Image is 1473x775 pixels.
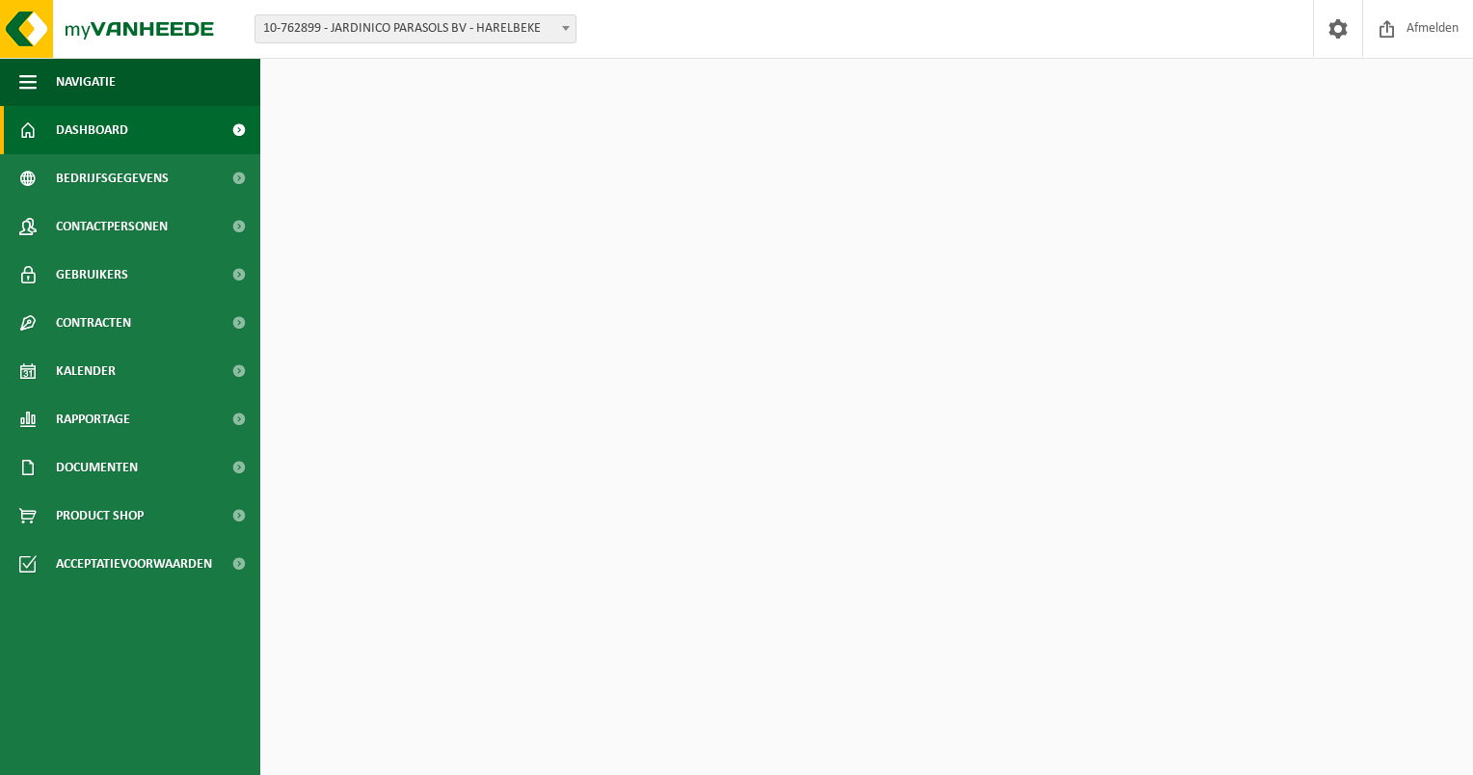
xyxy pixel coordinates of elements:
span: Contracten [56,299,131,347]
span: Bedrijfsgegevens [56,154,169,202]
span: 10-762899 - JARDINICO PARASOLS BV - HARELBEKE [255,15,576,42]
span: Product Shop [56,492,144,540]
span: Kalender [56,347,116,395]
span: 10-762899 - JARDINICO PARASOLS BV - HARELBEKE [254,14,576,43]
span: Rapportage [56,395,130,443]
span: Dashboard [56,106,128,154]
span: Acceptatievoorwaarden [56,540,212,588]
span: Navigatie [56,58,116,106]
span: Documenten [56,443,138,492]
span: Gebruikers [56,251,128,299]
span: Contactpersonen [56,202,168,251]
